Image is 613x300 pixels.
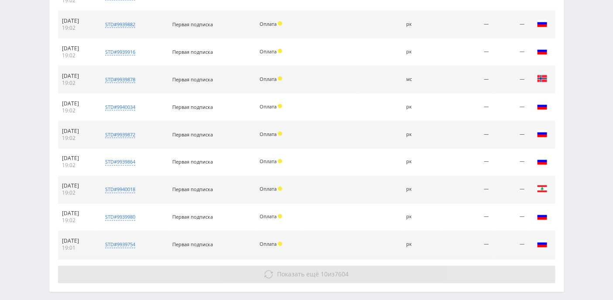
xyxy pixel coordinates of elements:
div: [DATE] [62,73,93,80]
img: lbn.png [537,184,548,194]
img: rus.png [537,101,548,112]
div: std#9939878 [105,76,135,83]
td: — [493,38,529,66]
td: — [493,11,529,38]
div: рк [407,159,438,165]
img: nor.png [537,73,548,84]
div: std#9939864 [105,159,135,166]
div: 19:02 [62,135,93,142]
span: Первая подписка [172,241,213,248]
span: Оплата [260,131,277,137]
td: — [493,94,529,121]
span: Оплата [260,158,277,165]
img: rus.png [537,129,548,139]
span: Холд [278,214,282,219]
span: Оплата [260,76,277,82]
div: 19:02 [62,217,93,224]
div: 19:02 [62,80,93,87]
div: рк [407,104,438,110]
img: rus.png [537,239,548,249]
td: — [442,204,493,231]
td: — [493,176,529,204]
span: Холд [278,77,282,81]
span: Оплата [260,241,277,248]
div: [DATE] [62,45,93,52]
span: Оплата [260,186,277,192]
td: — [493,66,529,94]
div: рк [407,21,438,27]
div: std#9939980 [105,214,135,221]
td: — [442,149,493,176]
span: Первая подписка [172,214,213,220]
span: Первая подписка [172,104,213,110]
span: Первая подписка [172,131,213,138]
span: Холд [278,242,282,246]
div: рк [407,214,438,220]
span: Холд [278,49,282,53]
button: Показать ещё 10из7604 [58,266,555,283]
div: std#9939872 [105,131,135,138]
td: — [493,149,529,176]
span: из [277,270,349,279]
div: std#9940034 [105,104,135,111]
div: 19:02 [62,52,93,59]
div: [DATE] [62,128,93,135]
div: рк [407,132,438,137]
span: Первая подписка [172,21,213,28]
div: [DATE] [62,183,93,190]
span: Первая подписка [172,49,213,55]
span: Оплата [260,48,277,55]
span: 10 [321,270,328,279]
img: rus.png [537,156,548,167]
td: — [442,121,493,149]
img: rus.png [537,211,548,222]
td: — [493,121,529,149]
span: Показать ещё [277,270,319,279]
div: рк [407,242,438,248]
img: rus.png [537,18,548,29]
span: 7604 [335,270,349,279]
span: Оплата [260,213,277,220]
div: мс [407,77,438,82]
div: 19:01 [62,245,93,252]
td: — [442,38,493,66]
div: std#9939916 [105,49,135,56]
td: — [442,66,493,94]
div: std#9939882 [105,21,135,28]
td: — [493,204,529,231]
span: Первая подписка [172,186,213,193]
div: 19:02 [62,24,93,31]
div: рк [407,187,438,192]
div: [DATE] [62,100,93,107]
div: 19:02 [62,190,93,197]
span: Оплата [260,103,277,110]
span: Холд [278,104,282,108]
td: — [442,11,493,38]
td: — [442,94,493,121]
img: rus.png [537,46,548,56]
div: std#9939754 [105,241,135,248]
td: — [442,176,493,204]
div: рк [407,49,438,55]
span: Холд [278,132,282,136]
div: 19:02 [62,107,93,114]
td: — [442,231,493,259]
div: 19:02 [62,162,93,169]
span: Оплата [260,21,277,27]
td: — [493,231,529,259]
div: std#9940018 [105,186,135,193]
span: Холд [278,159,282,164]
span: Холд [278,187,282,191]
span: Холд [278,21,282,26]
span: Первая подписка [172,159,213,165]
div: [DATE] [62,210,93,217]
span: Первая подписка [172,76,213,83]
div: [DATE] [62,17,93,24]
div: [DATE] [62,155,93,162]
div: [DATE] [62,238,93,245]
